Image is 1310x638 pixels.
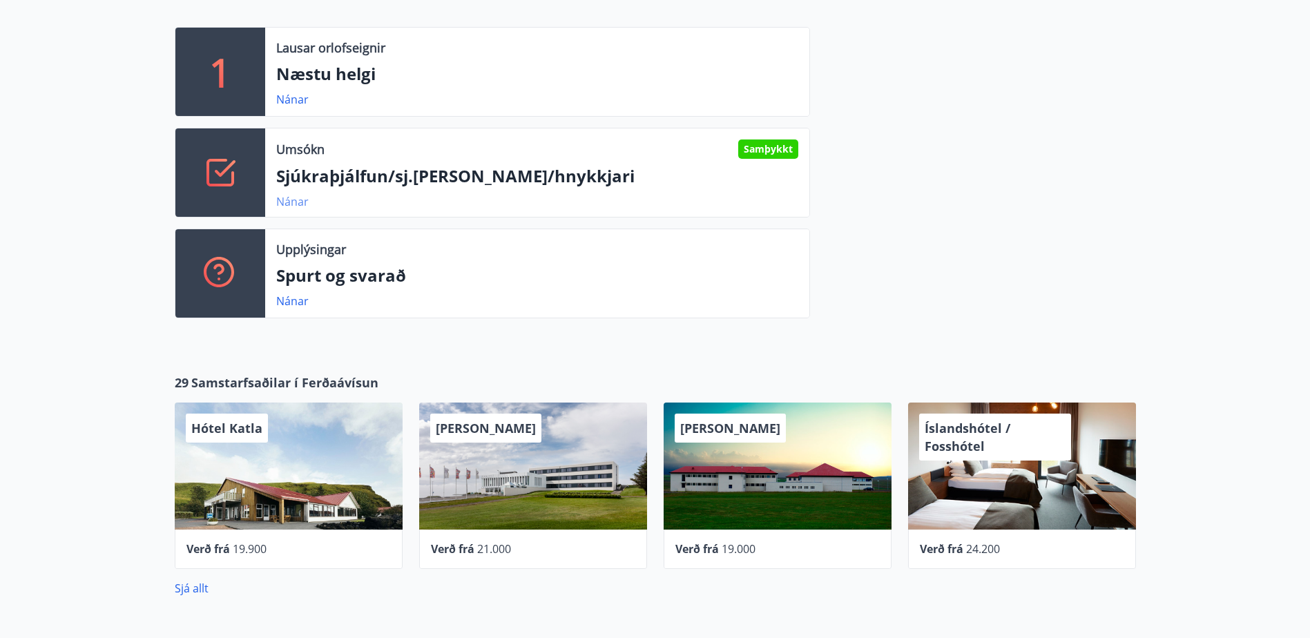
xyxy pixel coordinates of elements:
span: Íslandshótel / Fosshótel [925,420,1010,454]
a: Nánar [276,293,309,309]
span: [PERSON_NAME] [680,420,780,436]
p: 1 [209,46,231,98]
span: Hótel Katla [191,420,262,436]
span: Verð frá [920,541,963,557]
p: Sjúkraþjálfun/sj.[PERSON_NAME]/hnykkjari [276,164,798,188]
a: Nánar [276,92,309,107]
p: Umsókn [276,140,325,158]
span: 21.000 [477,541,511,557]
span: Verð frá [675,541,719,557]
a: Nánar [276,194,309,209]
span: Verð frá [431,541,474,557]
span: 29 [175,374,189,391]
p: Upplýsingar [276,240,346,258]
span: 19.900 [233,541,267,557]
span: [PERSON_NAME] [436,420,536,436]
span: Verð frá [186,541,230,557]
p: Lausar orlofseignir [276,39,385,57]
span: Samstarfsaðilar í Ferðaávísun [191,374,378,391]
span: 19.000 [722,541,755,557]
div: Samþykkt [738,139,798,159]
p: Næstu helgi [276,62,798,86]
p: Spurt og svarað [276,264,798,287]
a: Sjá allt [175,581,209,596]
span: 24.200 [966,541,1000,557]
